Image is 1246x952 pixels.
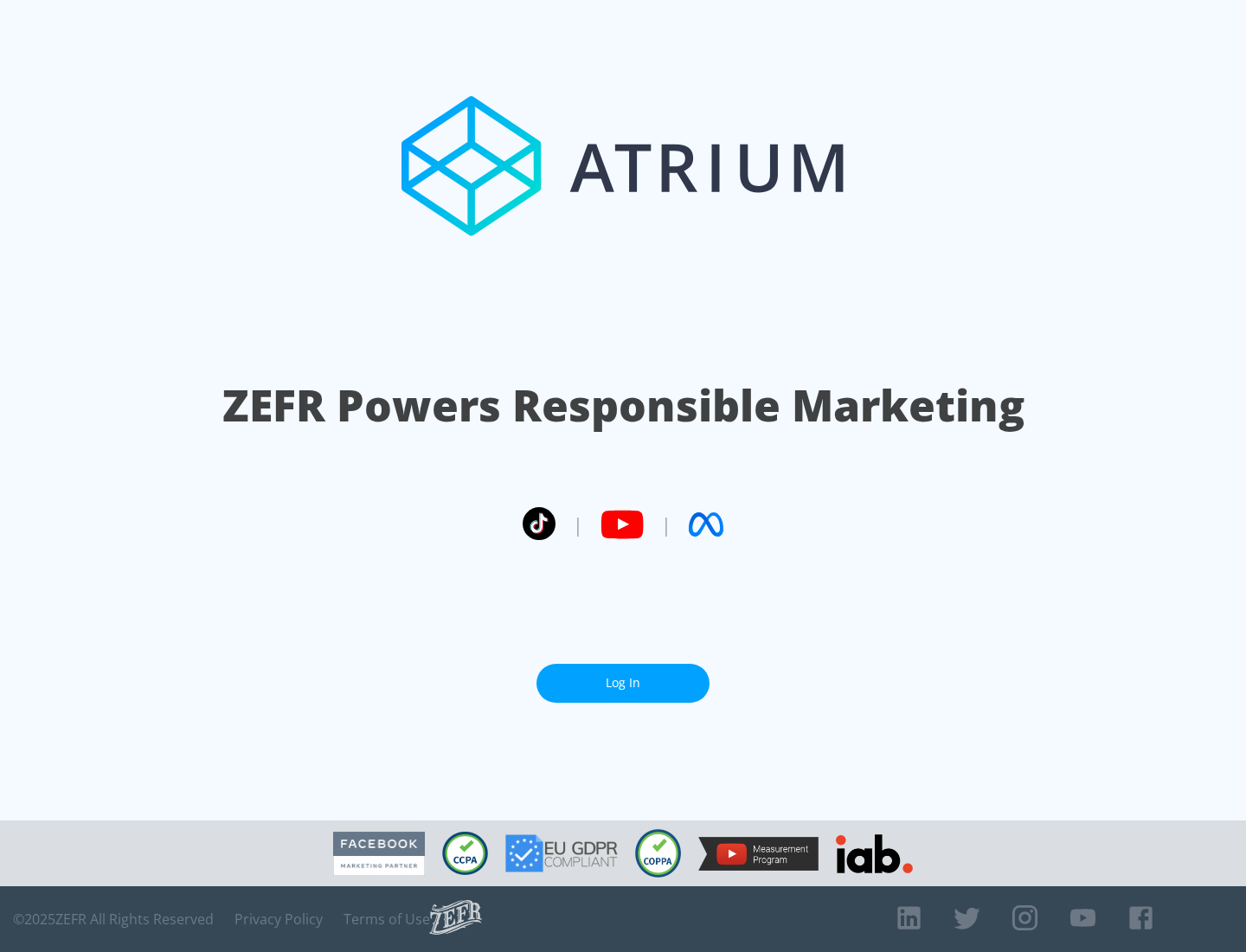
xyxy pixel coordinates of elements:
img: GDPR Compliant [505,834,618,872]
img: COPPA Compliant [635,829,681,878]
a: Terms of Use [344,910,430,928]
img: IAB [836,834,913,873]
span: © 2025 ZEFR All Rights Reserved [13,910,214,928]
img: Facebook Marketing Partner [333,832,425,876]
img: CCPA Compliant [442,832,488,875]
a: Log In [536,664,710,703]
img: YouTube Measurement Program [698,837,819,871]
h1: ZEFR Powers Responsible Marketing [222,376,1024,435]
span: | [661,511,671,537]
a: Privacy Policy [234,910,323,928]
span: | [573,511,583,537]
